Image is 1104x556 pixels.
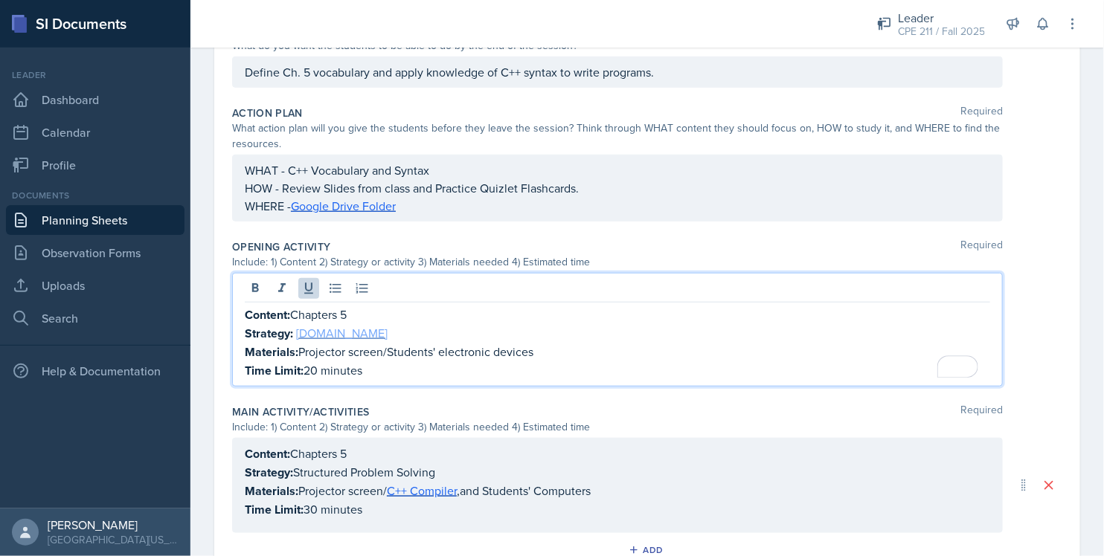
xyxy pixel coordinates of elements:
[291,198,396,214] a: Google Drive Folder
[960,239,1003,254] span: Required
[387,482,457,499] a: C++ Compiler
[232,254,1003,270] div: Include: 1) Content 2) Strategy or activity 3) Materials needed 4) Estimated time
[6,150,184,180] a: Profile
[245,463,990,482] p: Structured Problem Solving
[232,239,331,254] label: Opening Activity
[245,464,293,481] strong: Strategy:
[245,482,298,500] strong: Materials:
[245,306,990,380] div: To enrich screen reader interactions, please activate Accessibility in Grammarly extension settings
[48,517,179,532] div: [PERSON_NAME]
[232,106,303,120] label: Action Plan
[245,362,304,379] strong: Time Limit:
[232,419,1003,435] div: Include: 1) Content 2) Strategy or activity 3) Materials needed 4) Estimated time
[6,189,184,202] div: Documents
[245,63,990,81] p: Define Ch. 5 vocabulary and apply knowledge of C++ syntax to write programs.
[632,544,664,556] div: Add
[6,68,184,82] div: Leader
[960,404,1003,419] span: Required
[245,343,990,361] p: Projector screen/Students' electronic devices
[6,356,184,386] div: Help & Documentation
[245,325,293,342] strong: Strategy:
[6,238,184,268] a: Observation Forms
[6,85,184,114] a: Dashboard
[296,325,388,341] a: [DOMAIN_NAME]
[6,271,184,300] a: Uploads
[898,9,985,27] div: Leader
[6,303,184,333] a: Search
[245,306,290,323] strong: Content:
[245,161,990,179] p: WHAT - C++ Vocabulary and Syntax
[6,205,184,235] a: Planning Sheets
[245,197,990,215] p: WHERE -
[245,501,304,518] strong: Time Limit:
[232,404,369,419] label: Main Activity/Activities
[898,24,985,39] div: CPE 211 / Fall 2025
[960,106,1003,120] span: Required
[245,343,298,361] strong: Materials:
[245,482,990,500] p: Projector screen/ and Students' Computers
[387,482,460,499] u: ,
[6,117,184,147] a: Calendar
[245,445,290,462] strong: Content:
[232,120,1003,152] div: What action plan will you give the students before they leave the session? Think through WHAT con...
[48,532,179,547] div: [GEOGRAPHIC_DATA][US_STATE] in [GEOGRAPHIC_DATA]
[245,445,990,463] p: Chapters 5
[245,361,990,380] p: 20 minutes
[245,500,990,519] p: 30 minutes
[245,306,990,324] p: Chapters 5
[245,179,990,197] p: HOW - Review Slides from class and Practice Quizlet Flashcards.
